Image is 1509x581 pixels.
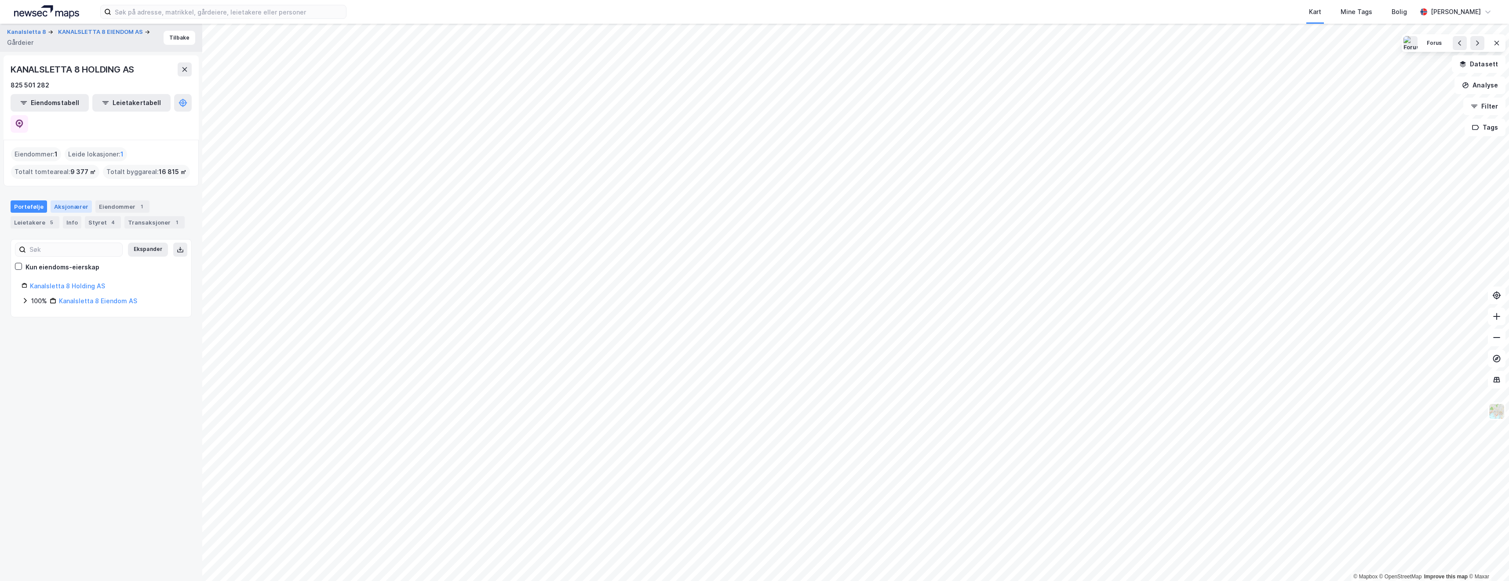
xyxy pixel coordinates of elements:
img: Z [1488,403,1505,420]
div: Kart [1309,7,1321,17]
div: Kun eiendoms-eierskap [26,262,99,272]
div: Eiendommer [95,200,149,213]
div: Kontrollprogram for chat [1465,539,1509,581]
div: 1 [172,218,181,227]
button: KANALSLETTA 8 EIENDOM AS [58,28,145,36]
button: Eiendomstabell [11,94,89,112]
a: Improve this map [1424,574,1468,580]
span: 16 815 ㎡ [159,167,186,177]
div: [PERSON_NAME] [1431,7,1481,17]
button: Datasett [1452,55,1505,73]
button: Forus [1421,36,1448,50]
img: Forus [1403,36,1418,50]
div: 100% [31,296,47,306]
span: 9 377 ㎡ [70,167,96,177]
iframe: Chat Widget [1465,539,1509,581]
div: KANALSLETTA 8 HOLDING AS [11,62,136,76]
button: Analyse [1454,76,1505,94]
div: Styret [85,216,121,229]
div: Info [63,216,81,229]
div: Totalt tomteareal : [11,165,99,179]
div: Eiendommer : [11,147,61,161]
button: Filter [1463,98,1505,115]
button: Kanalsletta 8 [7,28,48,36]
div: Mine Tags [1341,7,1372,17]
div: Leide lokasjoner : [65,147,127,161]
input: Søk på adresse, matrikkel, gårdeiere, leietakere eller personer [111,5,346,18]
div: 825 501 282 [11,80,49,91]
button: Leietakertabell [92,94,171,112]
div: Transaksjoner [124,216,185,229]
div: 1 [137,202,146,211]
div: Aksjonærer [51,200,92,213]
div: Gårdeier [7,37,33,48]
div: 5 [47,218,56,227]
div: Totalt byggareal : [103,165,190,179]
img: logo.a4113a55bc3d86da70a041830d287a7e.svg [14,5,79,18]
div: 4 [109,218,117,227]
span: 1 [55,149,58,160]
span: 1 [120,149,124,160]
a: OpenStreetMap [1379,574,1422,580]
a: Kanalsletta 8 Eiendom AS [59,297,137,305]
div: Leietakere [11,216,59,229]
button: Tilbake [164,31,195,45]
div: Bolig [1392,7,1407,17]
a: Kanalsletta 8 Holding AS [30,282,105,290]
button: Tags [1465,119,1505,136]
a: Mapbox [1353,574,1378,580]
input: Søk [26,243,122,256]
button: Ekspander [128,243,168,257]
div: Forus [1427,40,1442,47]
div: Portefølje [11,200,47,213]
